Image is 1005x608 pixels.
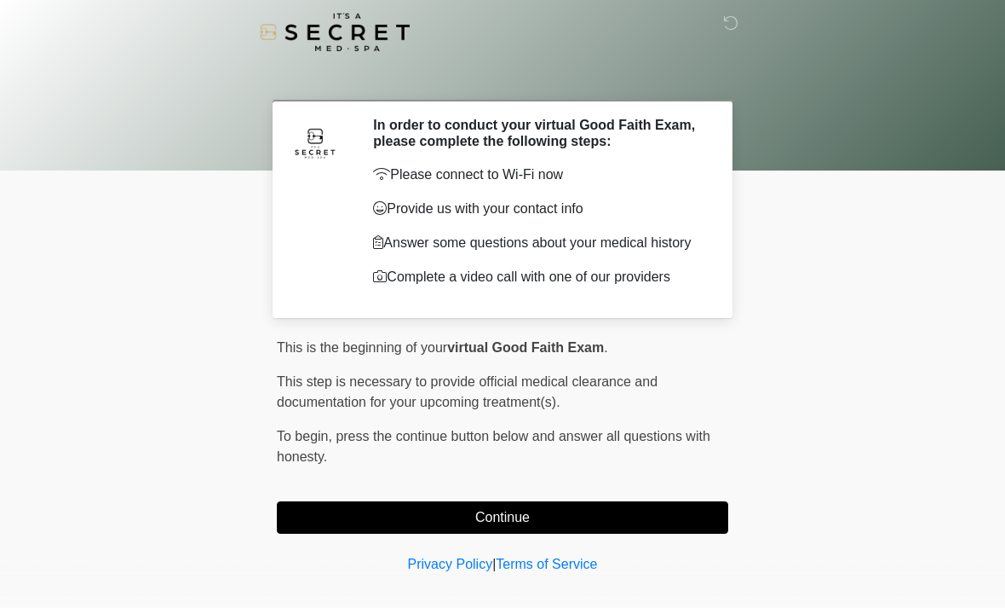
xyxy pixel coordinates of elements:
a: Terms of Service [496,557,597,571]
strong: virtual Good Faith Exam [447,340,604,355]
img: Agent Avatar [290,117,341,168]
p: Please connect to Wi-Fi now [373,165,703,185]
span: . [604,340,607,355]
h1: ‎ ‎ [264,61,741,93]
p: Provide us with your contact info [373,199,703,219]
a: | [492,557,496,571]
span: press the continue button below and answer all questions with honesty. [277,429,710,464]
span: This is the beginning of your [277,340,447,355]
p: Answer some questions about your medical history [373,233,703,253]
span: To begin, [277,429,336,443]
span: This step is necessary to provide official medical clearance and documentation for your upcoming ... [277,374,658,409]
p: Complete a video call with one of our providers [373,267,703,287]
img: It's A Secret Med Spa Logo [260,13,410,51]
h2: In order to conduct your virtual Good Faith Exam, please complete the following steps: [373,117,703,149]
button: Continue [277,501,728,534]
a: Privacy Policy [408,557,493,571]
